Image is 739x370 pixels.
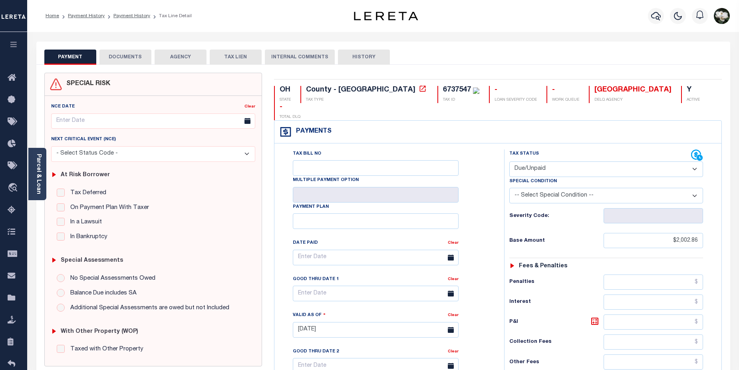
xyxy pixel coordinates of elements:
[509,279,604,285] h6: Penalties
[293,276,339,283] label: Good Thru Date 1
[280,103,300,112] div: -
[594,97,671,103] p: DELQ AGENCY
[293,177,359,184] label: Multiple Payment Option
[210,50,262,65] button: TAX LIEN
[293,250,459,265] input: Enter Date
[594,86,671,95] div: [GEOGRAPHIC_DATA]
[519,263,567,270] h6: Fees & Penalties
[293,348,339,355] label: Good Thru Date 2
[604,314,703,330] input: $
[66,203,149,213] label: On Payment Plan With Taxer
[448,313,459,317] a: Clear
[509,316,604,328] h6: P&I
[604,354,703,370] input: $
[473,88,479,94] img: check-icon-green.svg
[66,304,229,313] label: Additional Special Assessments are owed but not Included
[338,50,390,65] button: HISTORY
[99,50,151,65] button: DOCUMENTS
[293,286,459,301] input: Enter Date
[51,113,256,129] input: Enter Date
[604,294,703,310] input: $
[51,103,75,110] label: NCE Date
[44,50,96,65] button: PAYMENT
[448,277,459,281] a: Clear
[280,114,300,120] p: TOTAL DLQ
[495,86,537,95] div: -
[61,172,110,179] h6: At Risk Borrower
[448,241,459,245] a: Clear
[293,240,318,247] label: Date Paid
[280,86,291,95] div: OH
[604,275,703,290] input: $
[354,12,418,20] img: logo-dark.svg
[293,151,321,157] label: Tax Bill No
[306,86,415,93] div: County - [GEOGRAPHIC_DATA]
[552,97,579,103] p: WORK QUEUE
[150,12,192,20] li: Tax Line Detail
[292,128,332,135] h4: Payments
[68,14,105,18] a: Payment History
[604,334,703,350] input: $
[51,136,116,143] label: Next Critical Event (NCE)
[687,97,700,103] p: ACTIVE
[509,238,604,244] h6: Base Amount
[113,14,150,18] a: Payment History
[244,105,255,109] a: Clear
[66,233,107,242] label: In Bankruptcy
[66,218,102,227] label: In a Lawsuit
[62,80,110,88] h4: SPECIAL RISK
[509,151,539,157] label: Tax Status
[509,339,604,345] h6: Collection Fees
[66,189,106,198] label: Tax Deferred
[8,183,20,193] i: travel_explore
[36,154,41,194] a: Parcel & Loan
[448,350,459,354] a: Clear
[443,97,479,103] p: TAX ID
[495,97,537,103] p: LOAN SEVERITY CODE
[66,345,143,354] label: Taxed with Other Property
[66,289,137,298] label: Balance Due includes SA
[155,50,207,65] button: AGENCY
[61,328,138,335] h6: with Other Property (WOP)
[509,178,557,185] label: Special Condition
[509,213,604,219] h6: Severity Code:
[293,204,329,211] label: Payment Plan
[61,257,123,264] h6: Special Assessments
[306,97,428,103] p: TAX TYPE
[293,311,326,319] label: Valid as Of
[509,359,604,366] h6: Other Fees
[280,97,291,103] p: STATE
[509,299,604,305] h6: Interest
[443,86,471,93] div: 6737547
[293,322,459,338] input: Enter Date
[552,86,579,95] div: -
[687,86,700,95] div: Y
[265,50,335,65] button: INTERNAL COMMENTS
[604,233,703,248] input: $
[66,274,155,283] label: No Special Assessments Owed
[46,14,59,18] a: Home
